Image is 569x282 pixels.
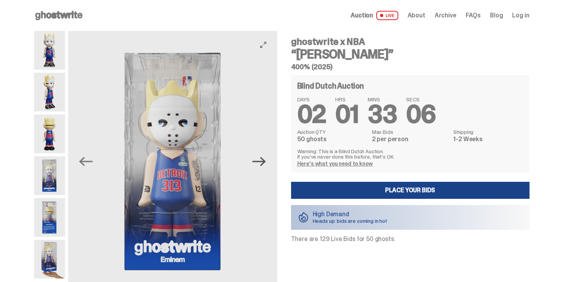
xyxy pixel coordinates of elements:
[34,198,65,237] img: Eminem_NBA_400_13.png
[297,149,523,159] p: Warning: This is a Blind Dutch Auction. If you’ve never done this before, that’s OK.
[372,136,449,142] dd: 2 per person
[376,11,398,20] span: LIVE
[259,40,268,50] button: View full-screen
[291,236,530,242] p: There are 129 Live Bids for 50 ghosts.
[435,12,456,19] a: Archive
[453,136,523,142] dd: 1-2 Weeks
[297,97,326,102] span: DAYS
[313,211,387,217] p: High Demand
[512,12,529,19] a: Log in
[408,12,425,19] a: About
[34,156,65,195] img: Eminem_NBA_400_12.png
[368,97,397,102] span: MINS
[490,12,503,19] a: Blog
[34,240,65,279] img: eminem%20scale.png
[313,218,387,224] p: Heads up: bids are coming in hot
[297,136,367,142] dd: 50 ghosts
[351,12,373,19] span: Auction
[297,98,326,130] span: 02
[406,98,436,130] span: 06
[372,129,449,135] dt: Max Bids
[368,98,397,130] span: 33
[453,129,523,135] dt: Shipping
[77,153,94,170] button: Previous
[406,97,436,102] span: SECS
[291,63,530,70] h5: 400% (2025)
[34,31,65,70] img: Copy%20of%20Eminem_NBA_400_1.png
[34,73,65,111] img: Copy%20of%20Eminem_NBA_400_3.png
[297,160,373,167] a: Here's what you need to know
[335,97,358,102] span: HRS
[34,115,65,153] img: Copy%20of%20Eminem_NBA_400_6.png
[291,48,530,60] h3: “[PERSON_NAME]”
[351,11,398,20] a: Auction LIVE
[291,37,530,46] h4: ghostwrite x NBA
[251,153,268,170] button: Next
[335,98,358,130] span: 01
[297,82,364,90] h4: Blind Dutch Auction
[466,12,481,19] a: FAQs
[297,129,367,135] dt: Auction QTY
[291,182,530,199] a: Place your Bids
